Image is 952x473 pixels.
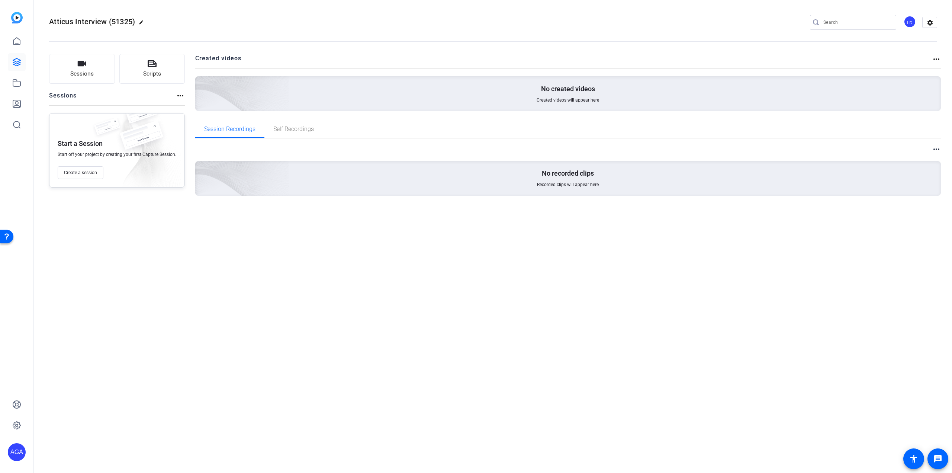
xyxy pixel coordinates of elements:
[49,17,135,26] span: Atticus Interview (51325)
[176,91,185,100] mat-icon: more_horiz
[58,166,103,179] button: Create a session
[58,139,103,148] p: Start a Session
[112,3,289,164] img: Creted videos background
[49,54,115,84] button: Sessions
[119,54,185,84] button: Scripts
[121,102,162,130] img: fake-session.png
[904,16,916,28] div: LD
[541,84,595,93] p: No created videos
[11,12,23,23] img: blue-gradient.svg
[58,151,176,157] span: Start off your project by creating your first Capture Session.
[49,91,77,105] h2: Sessions
[143,70,161,78] span: Scripts
[904,16,917,29] ngx-avatar: Lydia Defranchi
[8,443,26,461] div: AGA
[195,54,932,68] h2: Created videos
[113,121,169,158] img: fake-session.png
[139,20,148,29] mat-icon: edit
[542,169,594,178] p: No recorded clips
[933,454,942,463] mat-icon: message
[823,18,890,27] input: Search
[204,126,255,132] span: Session Recordings
[112,87,289,249] img: embarkstudio-empty-session.png
[537,182,599,188] span: Recorded clips will appear here
[109,111,181,191] img: embarkstudio-empty-session.png
[932,145,941,154] mat-icon: more_horiz
[273,126,314,132] span: Self Recordings
[70,70,94,78] span: Sessions
[932,55,941,64] mat-icon: more_horiz
[90,118,124,140] img: fake-session.png
[923,17,937,28] mat-icon: settings
[537,97,599,103] span: Created videos will appear here
[64,170,97,176] span: Create a session
[909,454,918,463] mat-icon: accessibility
